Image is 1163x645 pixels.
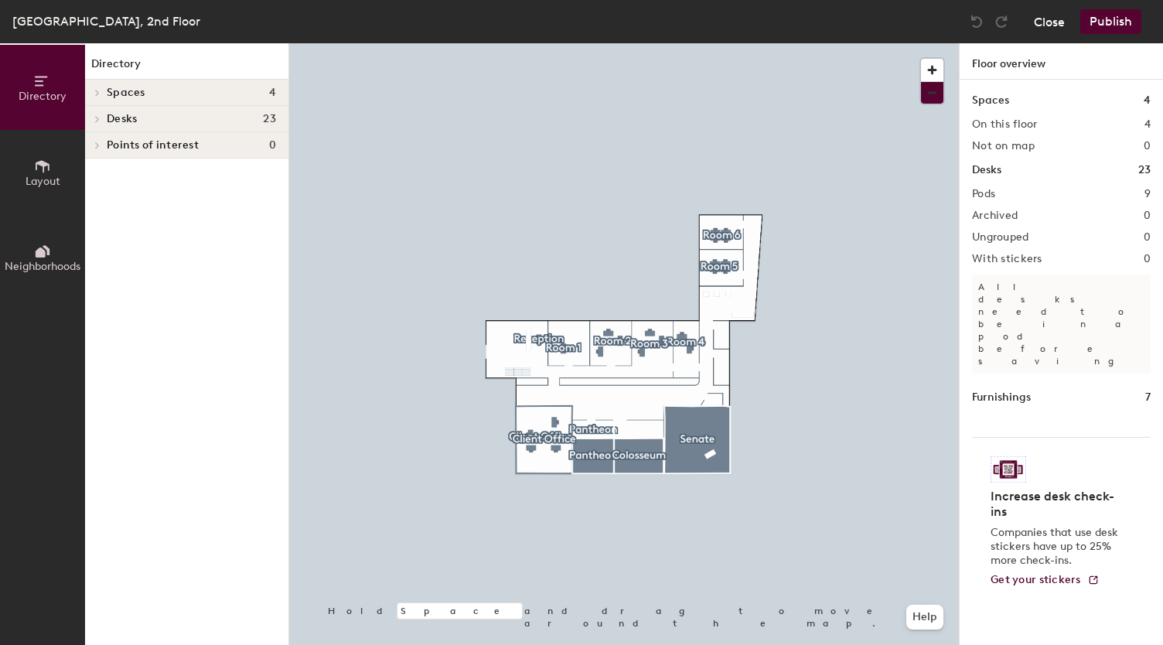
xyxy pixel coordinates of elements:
h1: Furnishings [972,389,1031,406]
p: All desks need to be in a pod before saving [972,275,1151,374]
h2: With stickers [972,253,1042,265]
h4: Increase desk check-ins [991,489,1123,520]
h2: 0 [1144,231,1151,244]
span: Desks [107,113,137,125]
h2: Not on map [972,140,1035,152]
h1: 23 [1138,162,1151,179]
span: Layout [26,175,60,188]
h2: 0 [1144,140,1151,152]
h2: 0 [1144,253,1151,265]
h2: Pods [972,188,995,200]
h1: Directory [85,56,288,80]
a: Get your stickers [991,574,1100,587]
button: Publish [1080,9,1141,34]
h1: 7 [1145,389,1151,406]
div: [GEOGRAPHIC_DATA], 2nd Floor [12,12,200,31]
button: Help [906,605,943,630]
span: Spaces [107,87,145,99]
span: 0 [269,139,276,152]
h2: Ungrouped [972,231,1029,244]
h1: 4 [1144,92,1151,109]
p: Companies that use desk stickers have up to 25% more check-ins. [991,526,1123,568]
h1: Desks [972,162,1001,179]
span: 4 [269,87,276,99]
span: Neighborhoods [5,260,80,273]
h1: Spaces [972,92,1009,109]
span: Directory [19,90,67,103]
h1: Floor overview [960,43,1163,80]
h2: On this floor [972,118,1038,131]
img: Undo [969,14,984,29]
h2: Archived [972,210,1018,222]
button: Close [1034,9,1065,34]
img: Redo [994,14,1009,29]
h2: 0 [1144,210,1151,222]
h2: 9 [1144,188,1151,200]
span: 23 [263,113,276,125]
img: Sticker logo [991,456,1026,483]
span: Get your stickers [991,573,1081,586]
h2: 4 [1144,118,1151,131]
span: Points of interest [107,139,199,152]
